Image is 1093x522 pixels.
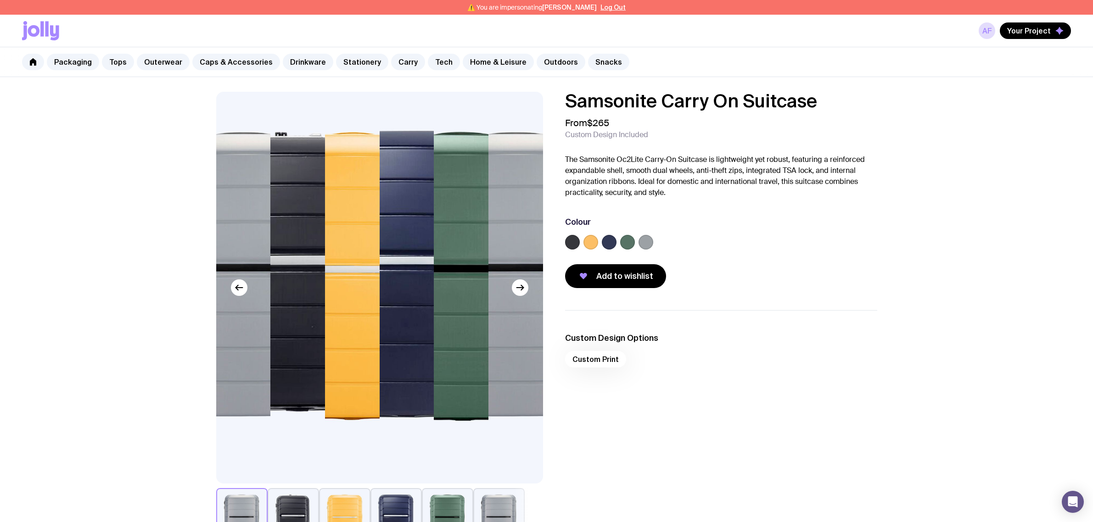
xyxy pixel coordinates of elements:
[565,130,648,139] span: Custom Design Included
[336,54,388,70] a: Stationery
[587,117,609,129] span: $265
[463,54,534,70] a: Home & Leisure
[428,54,460,70] a: Tech
[137,54,190,70] a: Outerwear
[1062,491,1084,513] div: Open Intercom Messenger
[596,271,653,282] span: Add to wishlist
[979,22,995,39] a: AF
[588,54,629,70] a: Snacks
[542,4,597,11] span: [PERSON_NAME]
[565,264,666,288] button: Add to wishlist
[467,4,597,11] span: ⚠️ You are impersonating
[600,4,626,11] button: Log Out
[565,92,877,110] h1: Samsonite Carry On Suitcase
[391,54,425,70] a: Carry
[565,217,591,228] h3: Colour
[1007,26,1051,35] span: Your Project
[1000,22,1071,39] button: Your Project
[537,54,585,70] a: Outdoors
[283,54,333,70] a: Drinkware
[192,54,280,70] a: Caps & Accessories
[102,54,134,70] a: Tops
[47,54,99,70] a: Packaging
[565,154,877,198] p: The Samsonite Oc2Lite Carry-On Suitcase is lightweight yet robust, featuring a reinforced expanda...
[565,333,877,344] h3: Custom Design Options
[565,117,609,128] span: From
